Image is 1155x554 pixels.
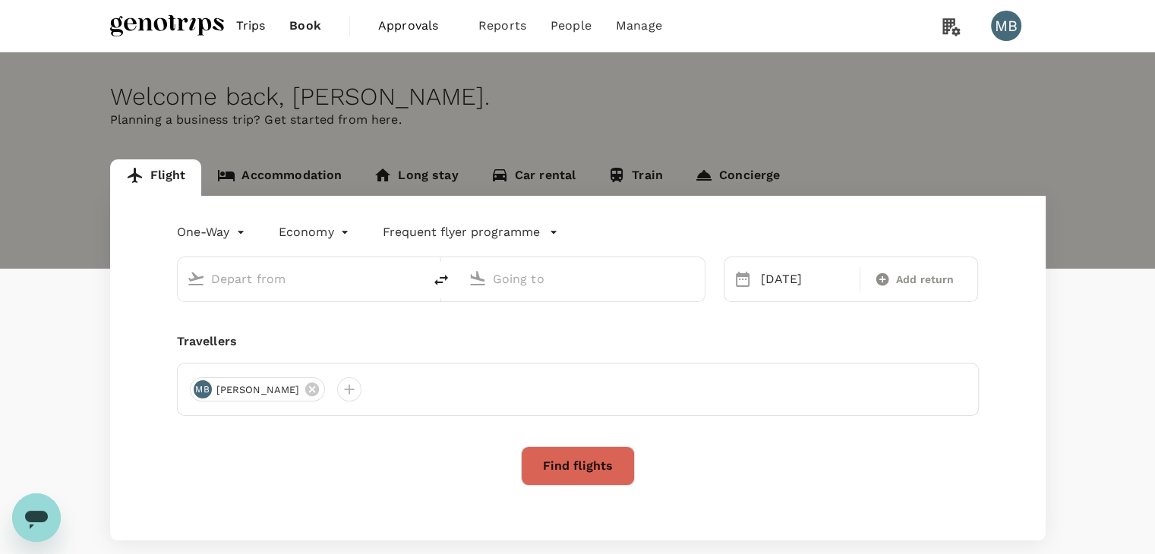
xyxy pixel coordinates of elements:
[194,380,212,398] div: MB
[190,377,326,401] div: MB[PERSON_NAME]
[991,11,1021,41] div: MB
[12,493,61,542] iframe: Button to launch messaging window
[279,220,352,244] div: Economy
[551,17,592,35] span: People
[177,220,248,244] div: One-Way
[201,159,358,196] a: Accommodation
[478,17,526,35] span: Reports
[896,272,955,288] span: Add return
[755,264,857,294] div: [DATE]
[423,262,459,298] button: delete
[383,223,540,241] p: Frequent flyer programme
[592,159,679,196] a: Train
[110,9,224,42] img: Genotrips - ALL
[378,17,454,35] span: Approvals
[110,159,202,196] a: Flight
[679,159,796,196] a: Concierge
[177,332,979,351] div: Travellers
[110,83,1046,111] div: Welcome back , [PERSON_NAME] .
[358,159,474,196] a: Long stay
[616,17,662,35] span: Manage
[493,267,673,291] input: Going to
[412,277,415,280] button: Open
[236,17,266,35] span: Trips
[521,446,635,486] button: Find flights
[110,111,1046,129] p: Planning a business trip? Get started from here.
[475,159,592,196] a: Car rental
[207,382,309,398] span: [PERSON_NAME]
[694,277,697,280] button: Open
[289,17,321,35] span: Book
[211,267,391,291] input: Depart from
[383,223,558,241] button: Frequent flyer programme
